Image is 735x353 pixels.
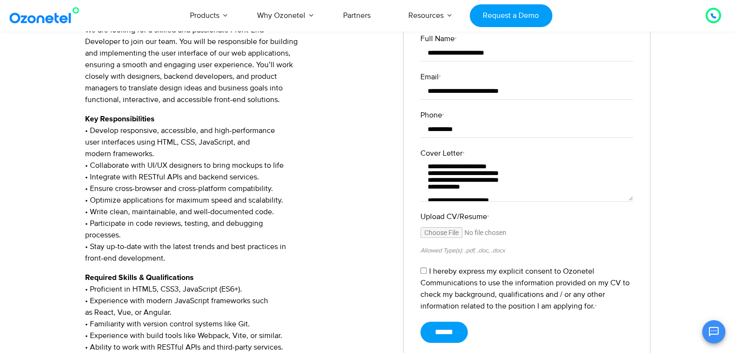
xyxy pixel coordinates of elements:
label: Email [420,71,633,83]
p: • Develop responsive, accessible, and high-performance user interfaces using HTML, CSS, JavaScrip... [85,113,389,264]
label: Upload CV/Resume [420,211,633,222]
strong: Required Skills & Qualifications [85,274,194,281]
strong: Key Responsibilities [85,115,155,123]
label: Cover Letter [420,147,633,159]
small: Allowed Type(s): .pdf, .doc, .docx [420,247,505,254]
button: Open chat [702,320,725,343]
label: Full Name [420,33,633,44]
a: Request a Demo [470,4,552,27]
p: We are looking for a skilled and passionate Front-End Developer to join our team. You will be res... [85,13,389,105]
label: I hereby express my explicit consent to Ozonetel Communications to use the information provided o... [420,266,630,311]
label: Phone [420,109,633,121]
